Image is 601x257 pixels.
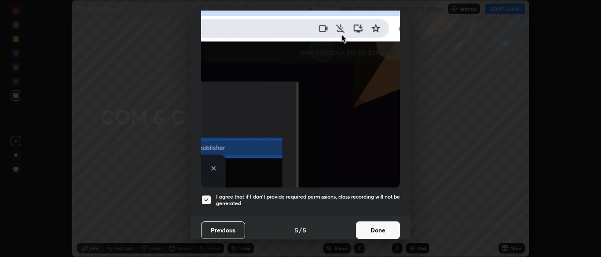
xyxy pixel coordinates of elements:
[295,225,298,235] h4: 5
[216,193,400,207] h5: I agree that if I don't provide required permissions, class recording will not be generated
[299,225,302,235] h4: /
[201,221,245,239] button: Previous
[303,225,306,235] h4: 5
[356,221,400,239] button: Done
